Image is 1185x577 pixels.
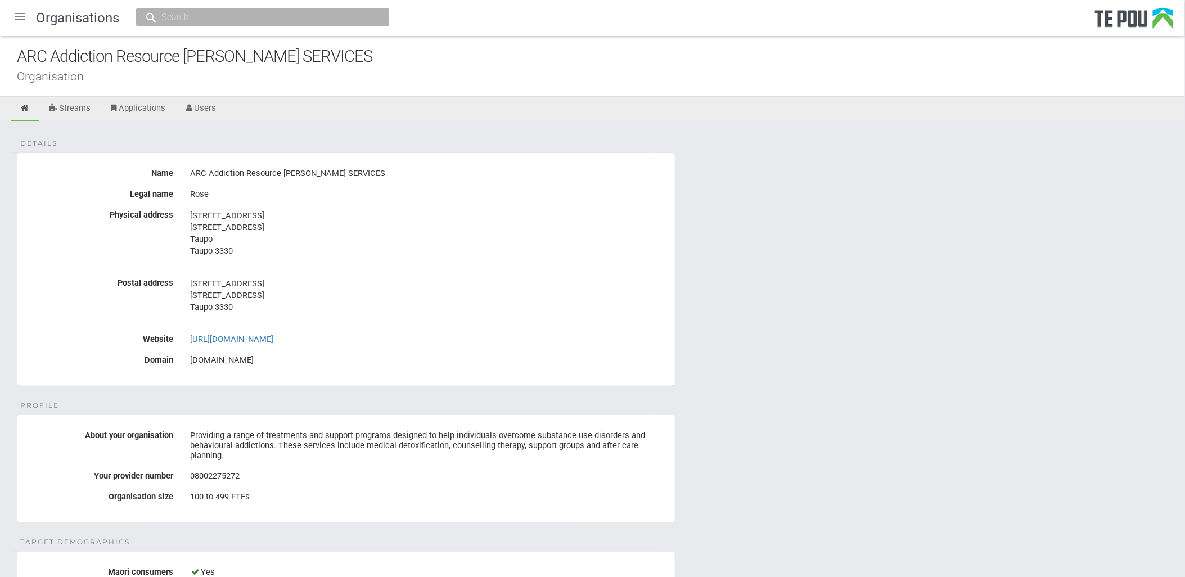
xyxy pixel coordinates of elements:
span: Target demographics [20,537,130,547]
div: 08002275272 [190,467,666,486]
a: Streams [40,97,99,121]
label: Your provider number [17,467,182,481]
label: Name [17,164,182,178]
span: Details [20,138,57,148]
div: ARC Addiction Resource [PERSON_NAME] SERVICES [190,164,666,183]
div: Rose [190,185,666,204]
label: Physical address [17,206,182,220]
label: Domain [17,351,182,365]
a: Users [175,97,225,121]
label: Legal name [17,185,182,199]
div: Providing a range of treatments and support programs designed to help individuals overcome substa... [190,426,666,465]
div: ARC Addiction Resource [PERSON_NAME] SERVICES [17,44,1185,69]
label: Organisation size [17,488,182,502]
input: Search [158,11,356,23]
label: Website [17,330,182,344]
div: Organisation [17,70,1185,82]
label: About your organisation [17,426,182,440]
a: [URL][DOMAIN_NAME] [190,334,273,344]
label: Postal address [17,274,182,288]
label: Maori consumers [17,563,182,577]
div: 100 to 499 FTEs [190,488,666,507]
address: [STREET_ADDRESS] [STREET_ADDRESS] Taupo 3330 [190,278,666,313]
div: [DOMAIN_NAME] [190,351,666,370]
address: [STREET_ADDRESS] [STREET_ADDRESS] Taupo Taupo 3330 [190,210,666,257]
a: Applications [100,97,174,121]
span: Profile [20,400,59,411]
